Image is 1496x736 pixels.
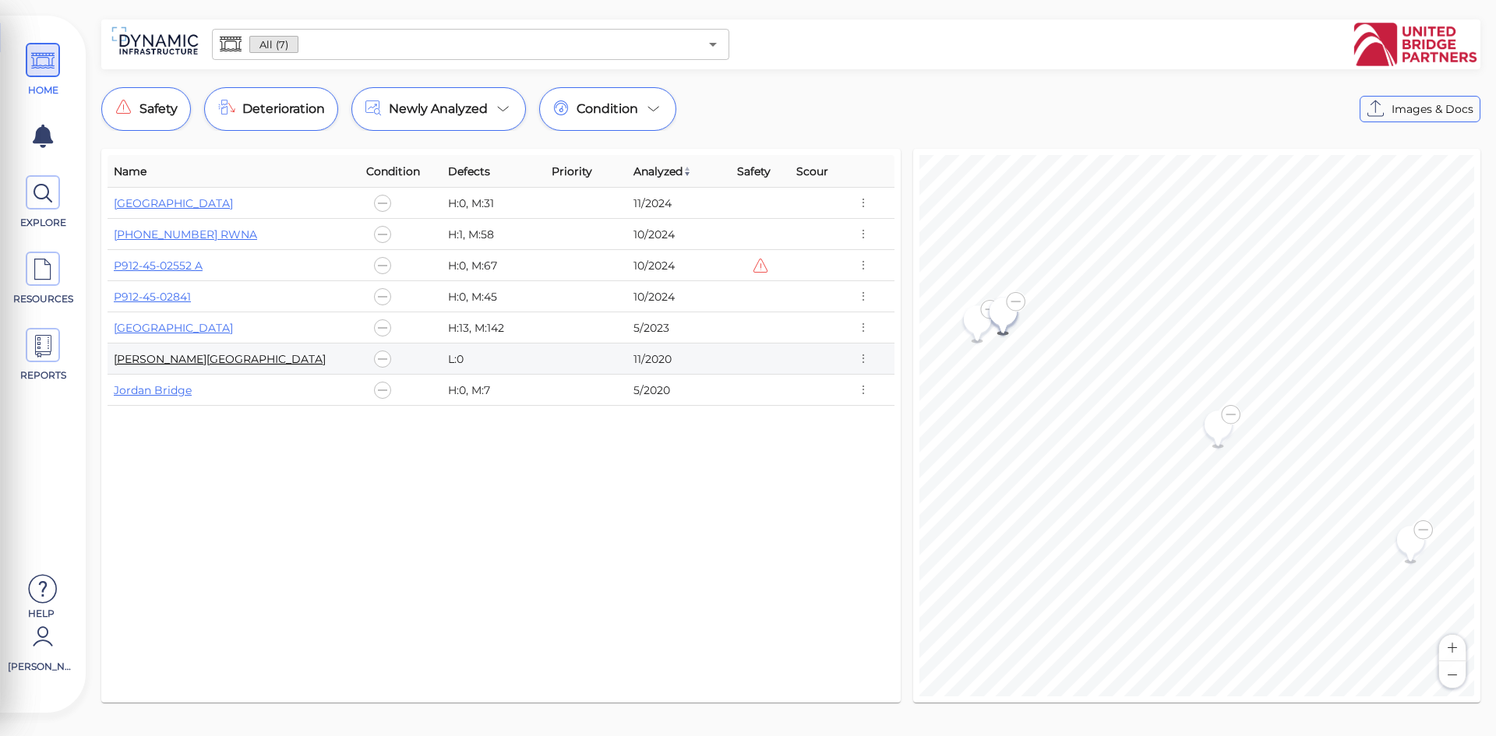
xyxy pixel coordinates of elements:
[633,382,725,398] div: 5/2020
[448,289,539,305] div: H:0, M:45
[1430,666,1484,724] iframe: Chat
[633,351,725,367] div: 11/2020
[702,33,724,55] button: Open
[10,368,76,382] span: REPORTS
[10,292,76,306] span: RESOURCES
[114,259,203,273] a: P912-45-02552 A
[8,252,78,306] a: RESOURCES
[8,660,74,674] span: [PERSON_NAME]
[448,162,490,181] span: Defects
[796,162,828,181] span: Scour
[448,227,539,242] div: H:1, M:58
[8,328,78,382] a: REPORTS
[1439,635,1466,661] button: Zoom in
[114,383,192,397] a: Jordan Bridge
[114,290,191,304] a: P912-45-02841
[114,162,146,181] span: Name
[10,83,76,97] span: HOME
[114,321,233,335] a: [GEOGRAPHIC_DATA]
[1360,96,1480,122] button: Images & Docs
[448,382,539,398] div: H:0, M:7
[250,37,298,52] span: All (7)
[366,162,420,181] span: Condition
[1392,100,1473,118] span: Images & Docs
[114,352,326,366] a: [PERSON_NAME][GEOGRAPHIC_DATA]
[8,175,78,230] a: EXPLORE
[8,607,74,619] span: Help
[448,320,539,336] div: H:13, M:142
[114,196,233,210] a: [GEOGRAPHIC_DATA]
[737,162,771,181] span: Safety
[114,227,257,241] a: [PHONE_NUMBER] RWNA
[389,100,488,118] span: Newly Analyzed
[633,162,692,181] span: Analyzed
[242,100,325,118] span: Deterioration
[8,43,78,97] a: HOME
[139,100,178,118] span: Safety
[919,155,1474,696] canvas: Map
[633,320,725,336] div: 5/2023
[633,227,725,242] div: 10/2024
[577,100,638,118] span: Condition
[633,289,725,305] div: 10/2024
[448,195,539,211] div: H:0, M:31
[683,167,692,176] img: sort_z_to_a
[448,258,539,273] div: H:0, M:67
[1439,661,1466,688] button: Zoom out
[633,258,725,273] div: 10/2024
[448,351,539,367] div: L:0
[10,216,76,230] span: EXPLORE
[633,195,725,211] div: 11/2024
[552,162,592,181] span: Priority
